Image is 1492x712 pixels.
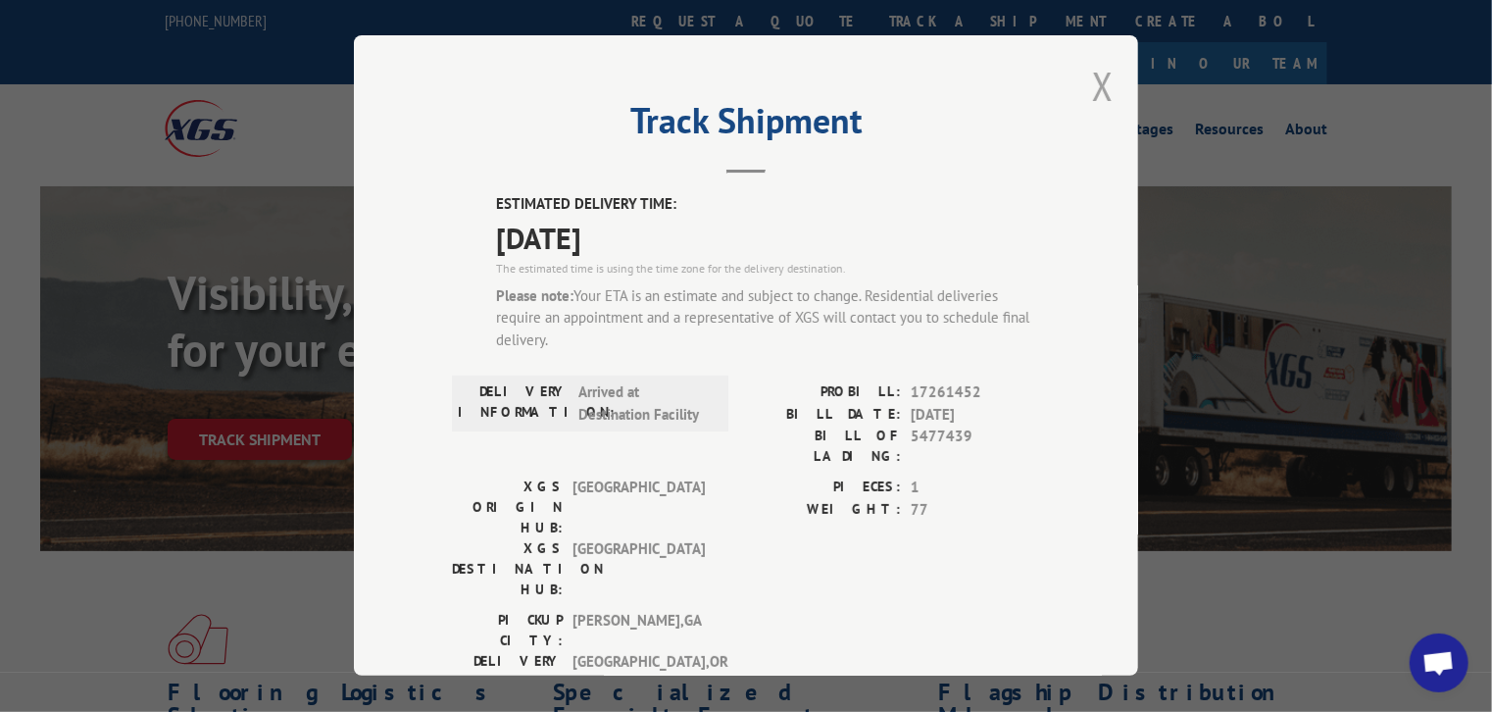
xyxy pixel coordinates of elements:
label: XGS ORIGIN HUB: [452,477,563,538]
span: 77 [911,499,1040,522]
button: Close modal [1092,60,1114,112]
div: Your ETA is an estimate and subject to change. Residential deliveries require an appointment and ... [496,285,1040,352]
span: [DATE] [911,404,1040,427]
span: 1 [911,477,1040,499]
span: [PERSON_NAME] , GA [572,610,705,651]
span: [GEOGRAPHIC_DATA] [572,477,705,538]
label: DELIVERY CITY: [452,651,563,692]
label: BILL OF LADING: [746,426,901,467]
label: XGS DESTINATION HUB: [452,538,563,600]
h2: Track Shipment [452,107,1040,144]
label: PIECES: [746,477,901,499]
span: [GEOGRAPHIC_DATA] [572,538,705,600]
span: [DATE] [496,216,1040,260]
label: WEIGHT: [746,499,901,522]
span: Arrived at Destination Facility [578,381,711,426]
span: 17261452 [911,381,1040,404]
label: DELIVERY INFORMATION: [458,381,569,426]
label: PROBILL: [746,381,901,404]
strong: Please note: [496,286,573,305]
label: ESTIMATED DELIVERY TIME: [496,193,1040,216]
div: Open chat [1410,634,1468,692]
div: The estimated time is using the time zone for the delivery destination. [496,260,1040,278]
span: [GEOGRAPHIC_DATA] , OR [572,651,705,692]
label: PICKUP CITY: [452,610,563,651]
span: 5477439 [911,426,1040,467]
label: BILL DATE: [746,404,901,427]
